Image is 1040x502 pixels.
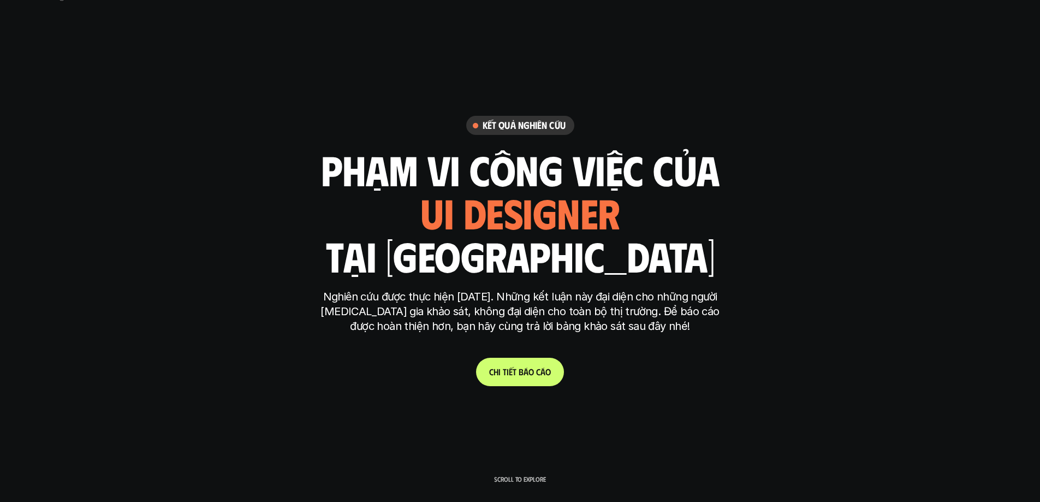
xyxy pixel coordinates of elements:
[476,358,564,386] a: Chitiếtbáocáo
[503,367,507,377] span: t
[528,367,534,377] span: o
[519,367,524,377] span: b
[524,367,528,377] span: á
[545,367,551,377] span: o
[507,367,509,377] span: i
[494,475,546,483] p: Scroll to explore
[325,233,715,279] h1: tại [GEOGRAPHIC_DATA]
[509,367,513,377] span: ế
[513,367,516,377] span: t
[316,290,725,334] p: Nghiên cứu được thực hiện [DATE]. Những kết luận này đại diện cho những người [MEDICAL_DATA] gia ...
[321,146,720,192] h1: phạm vi công việc của
[483,119,566,132] h6: Kết quả nghiên cứu
[498,367,501,377] span: i
[536,367,540,377] span: c
[494,367,498,377] span: h
[540,367,545,377] span: á
[489,367,494,377] span: C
